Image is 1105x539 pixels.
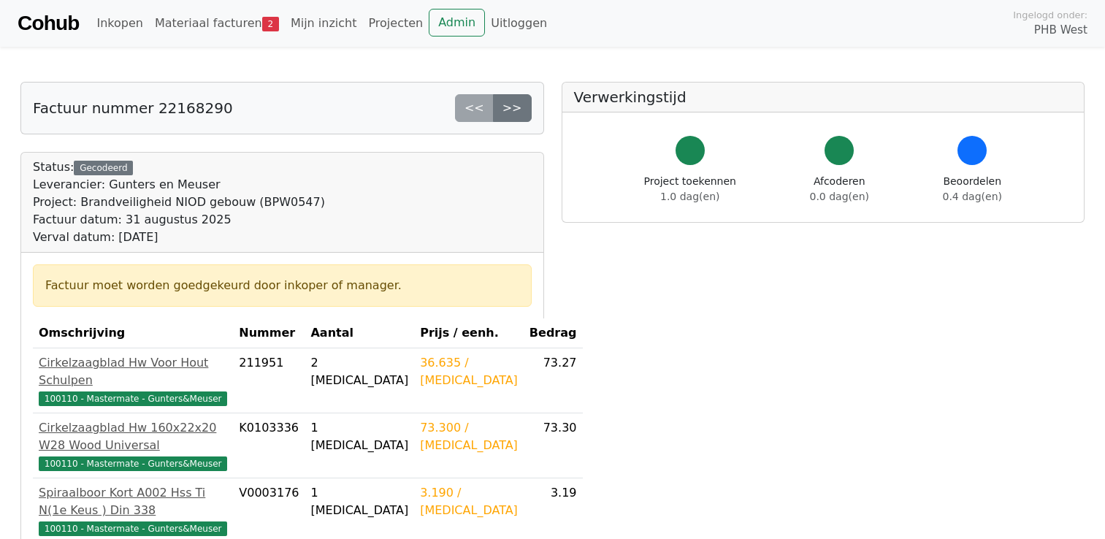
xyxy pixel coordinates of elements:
[1034,22,1087,39] span: PHB West
[305,318,414,348] th: Aantal
[39,521,227,536] span: 100110 - Mastermate - Gunters&Meuser
[39,419,227,454] div: Cirkelzaagblad Hw 160x22x20 W28 Wood Universal
[33,318,233,348] th: Omschrijving
[33,176,325,194] div: Leverancier: Gunters en Meuser
[660,191,719,202] span: 1.0 dag(en)
[943,174,1002,204] div: Beoordelen
[285,9,363,38] a: Mijn inzicht
[33,194,325,211] div: Project: Brandveiligheid NIOD gebouw (BPW0547)
[39,354,227,389] div: Cirkelzaagblad Hw Voor Hout Schulpen
[33,158,325,246] div: Status:
[429,9,485,37] a: Admin
[420,484,518,519] div: 3.190 / [MEDICAL_DATA]
[39,391,227,406] span: 100110 - Mastermate - Gunters&Meuser
[233,348,305,413] td: 211951
[810,191,869,202] span: 0.0 dag(en)
[310,354,408,389] div: 2 [MEDICAL_DATA]
[39,484,227,519] div: Spiraalboor Kort A002 Hss Ti N(1e Keus ) Din 338
[74,161,133,175] div: Gecodeerd
[420,419,518,454] div: 73.300 / [MEDICAL_DATA]
[644,174,736,204] div: Project toekennen
[574,88,1073,106] h5: Verwerkingstijd
[233,318,305,348] th: Nummer
[39,456,227,471] span: 100110 - Mastermate - Gunters&Meuser
[33,211,325,229] div: Factuur datum: 31 augustus 2025
[810,174,869,204] div: Afcoderen
[91,9,148,38] a: Inkopen
[943,191,1002,202] span: 0.4 dag(en)
[33,99,233,117] h5: Factuur nummer 22168290
[33,229,325,246] div: Verval datum: [DATE]
[524,348,583,413] td: 73.27
[310,419,408,454] div: 1 [MEDICAL_DATA]
[420,354,518,389] div: 36.635 / [MEDICAL_DATA]
[39,419,227,472] a: Cirkelzaagblad Hw 160x22x20 W28 Wood Universal100110 - Mastermate - Gunters&Meuser
[39,354,227,407] a: Cirkelzaagblad Hw Voor Hout Schulpen100110 - Mastermate - Gunters&Meuser
[262,17,279,31] span: 2
[524,413,583,478] td: 73.30
[310,484,408,519] div: 1 [MEDICAL_DATA]
[414,318,524,348] th: Prijs / eenh.
[233,413,305,478] td: K0103336
[18,6,79,41] a: Cohub
[1013,8,1087,22] span: Ingelogd onder:
[362,9,429,38] a: Projecten
[485,9,553,38] a: Uitloggen
[149,9,285,38] a: Materiaal facturen2
[45,277,519,294] div: Factuur moet worden goedgekeurd door inkoper of manager.
[493,94,532,122] a: >>
[524,318,583,348] th: Bedrag
[39,484,227,537] a: Spiraalboor Kort A002 Hss Ti N(1e Keus ) Din 338100110 - Mastermate - Gunters&Meuser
